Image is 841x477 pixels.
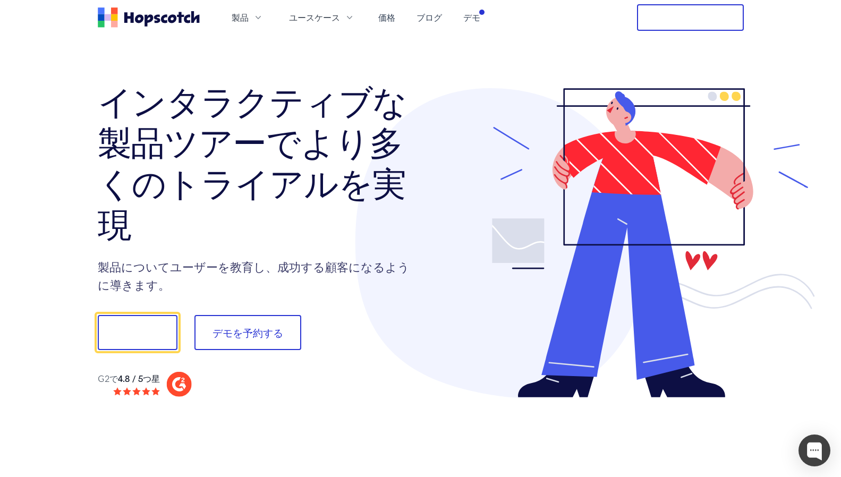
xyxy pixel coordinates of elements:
[459,8,485,26] a: デモ
[463,11,480,23] font: デモ
[98,315,177,350] button: 見せて！
[194,315,301,350] button: デモを予約する
[417,11,442,23] font: ブログ
[98,83,407,244] font: インタラクティブな製品ツアーでより多くのトライアルを実現
[289,11,340,23] font: ユースケース
[655,10,726,24] font: 無料トライアル
[283,8,361,26] button: ユースケース
[232,11,249,23] font: 製品
[637,4,744,31] button: 無料トライアル
[213,325,283,339] font: デモを予約する
[374,8,400,26] a: 価格
[98,372,118,384] font: G2で
[98,257,410,293] font: 製品についてユーザーを教育し、成功する顧客になるように導きます。
[412,8,446,26] a: ブログ
[118,372,160,384] font: 4.8 / 5つ星
[225,8,270,26] button: 製品
[378,11,395,23] font: 価格
[98,7,200,28] a: 家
